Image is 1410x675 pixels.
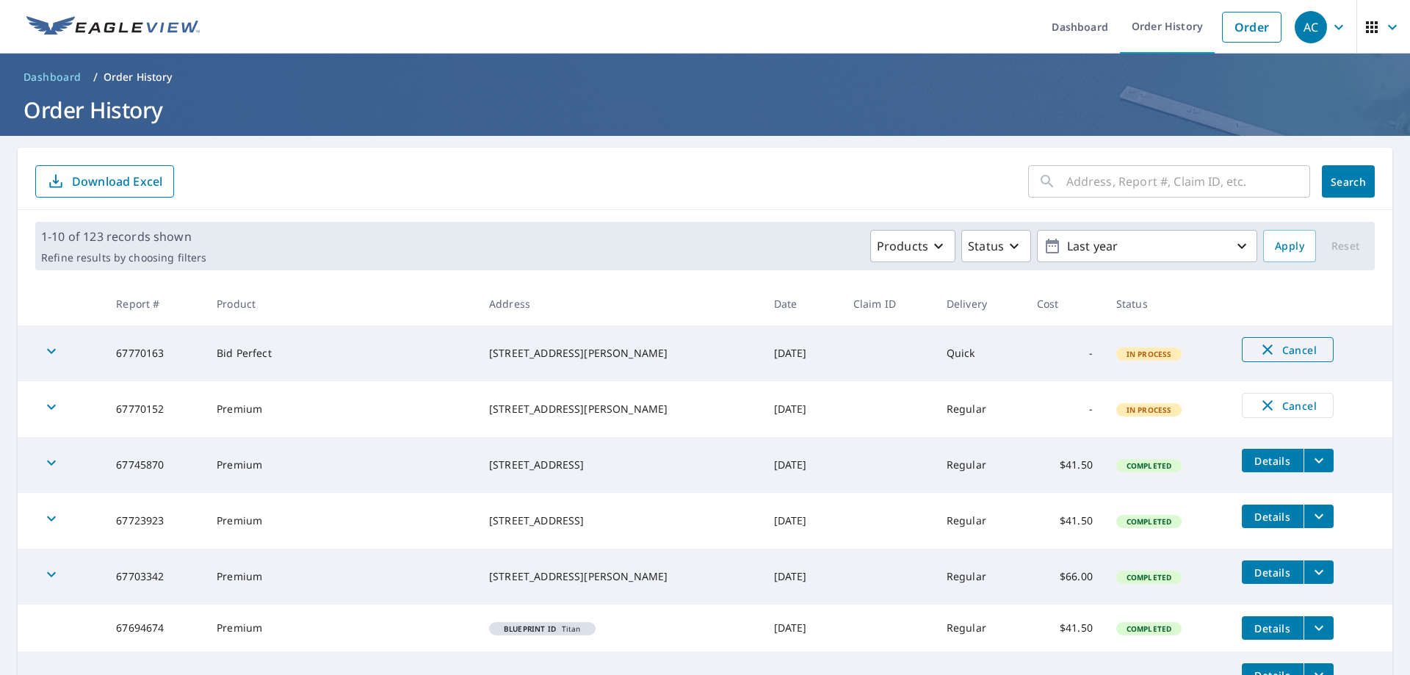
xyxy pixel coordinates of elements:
[1242,560,1304,584] button: detailsBtn-67703342
[477,282,762,325] th: Address
[935,549,1025,604] td: Regular
[104,604,205,651] td: 67694674
[935,493,1025,549] td: Regular
[26,16,200,38] img: EV Logo
[935,325,1025,381] td: Quick
[762,493,842,549] td: [DATE]
[495,625,590,632] span: Titan
[1334,175,1363,189] span: Search
[1066,161,1310,202] input: Address, Report #, Claim ID, etc.
[1242,616,1304,640] button: detailsBtn-67694674
[1025,381,1104,437] td: -
[1322,165,1375,198] button: Search
[935,437,1025,493] td: Regular
[1118,461,1180,471] span: Completed
[1025,325,1104,381] td: -
[1222,12,1281,43] a: Order
[489,346,751,361] div: [STREET_ADDRESS][PERSON_NAME]
[762,437,842,493] td: [DATE]
[205,381,477,437] td: Premium
[1025,437,1104,493] td: $41.50
[1242,393,1334,418] button: Cancel
[1037,230,1257,262] button: Last year
[1251,566,1295,580] span: Details
[104,381,205,437] td: 67770152
[205,325,477,381] td: Bid Perfect
[762,282,842,325] th: Date
[1242,505,1304,528] button: detailsBtn-67723923
[489,513,751,528] div: [STREET_ADDRESS]
[205,604,477,651] td: Premium
[35,165,174,198] button: Download Excel
[104,325,205,381] td: 67770163
[18,95,1392,125] h1: Order History
[1025,549,1104,604] td: $66.00
[1251,510,1295,524] span: Details
[205,549,477,604] td: Premium
[205,493,477,549] td: Premium
[1304,616,1334,640] button: filesDropdownBtn-67694674
[1118,516,1180,527] span: Completed
[1025,282,1104,325] th: Cost
[1118,405,1181,415] span: In Process
[41,251,206,264] p: Refine results by choosing filters
[935,381,1025,437] td: Regular
[1118,624,1180,634] span: Completed
[842,282,935,325] th: Claim ID
[1251,454,1295,468] span: Details
[1263,230,1316,262] button: Apply
[762,325,842,381] td: [DATE]
[1257,341,1318,358] span: Cancel
[870,230,955,262] button: Products
[1257,397,1318,414] span: Cancel
[18,65,87,89] a: Dashboard
[762,604,842,651] td: [DATE]
[41,228,206,245] p: 1-10 of 123 records shown
[489,569,751,584] div: [STREET_ADDRESS][PERSON_NAME]
[1104,282,1230,325] th: Status
[1275,237,1304,256] span: Apply
[104,70,173,84] p: Order History
[1304,449,1334,472] button: filesDropdownBtn-67745870
[1304,505,1334,528] button: filesDropdownBtn-67723923
[205,282,477,325] th: Product
[1242,337,1334,362] button: Cancel
[72,173,162,189] p: Download Excel
[1118,349,1181,359] span: In Process
[489,458,751,472] div: [STREET_ADDRESS]
[104,282,205,325] th: Report #
[489,402,751,416] div: [STREET_ADDRESS][PERSON_NAME]
[1304,560,1334,584] button: filesDropdownBtn-67703342
[1251,621,1295,635] span: Details
[935,282,1025,325] th: Delivery
[762,381,842,437] td: [DATE]
[877,237,928,255] p: Products
[93,68,98,86] li: /
[23,70,82,84] span: Dashboard
[1295,11,1327,43] div: AC
[1061,234,1233,259] p: Last year
[18,65,1392,89] nav: breadcrumb
[1025,604,1104,651] td: $41.50
[205,437,477,493] td: Premium
[935,604,1025,651] td: Regular
[961,230,1031,262] button: Status
[1242,449,1304,472] button: detailsBtn-67745870
[968,237,1004,255] p: Status
[504,625,556,632] em: Blueprint ID
[762,549,842,604] td: [DATE]
[104,437,205,493] td: 67745870
[1025,493,1104,549] td: $41.50
[104,493,205,549] td: 67723923
[1118,572,1180,582] span: Completed
[104,549,205,604] td: 67703342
